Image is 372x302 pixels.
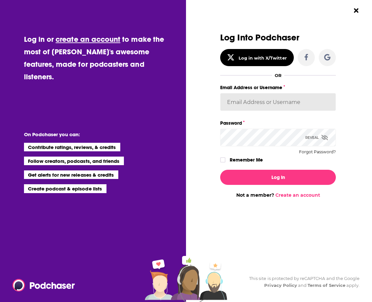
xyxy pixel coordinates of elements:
button: Log in with X/Twitter [220,49,294,66]
label: Remember Me [230,156,263,164]
a: Create an account [275,192,320,198]
img: Podchaser - Follow, Share and Rate Podcasts [12,279,75,291]
label: Email Address or Username [220,83,336,92]
div: Reveal [305,129,328,146]
li: On Podchaser you can: [24,131,155,138]
div: This site is protected by reCAPTCHA and the Google and apply. [244,275,360,289]
h3: Log Into Podchaser [220,33,336,42]
input: Email Address or Username [220,93,336,111]
a: Privacy Policy [264,283,297,288]
li: Get alerts for new releases & credits [24,170,118,179]
button: Forgot Password? [299,150,336,154]
button: Log In [220,170,336,185]
button: Close Button [350,4,362,17]
div: Not a member? [220,192,336,198]
li: Follow creators, podcasts, and friends [24,157,124,165]
div: Log in with X/Twitter [239,55,287,61]
div: OR [275,73,282,78]
li: Create podcast & episode lists [24,184,106,193]
a: create an account [56,35,120,44]
a: Podchaser - Follow, Share and Rate Podcasts [12,279,70,291]
li: Contribute ratings, reviews, & credits [24,143,121,151]
label: Password [220,119,336,127]
a: Terms of Service [308,283,345,288]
